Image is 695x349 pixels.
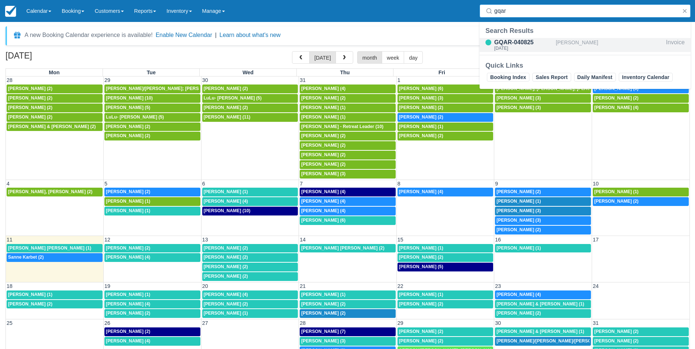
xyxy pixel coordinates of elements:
a: [PERSON_NAME] (2) [300,309,396,318]
span: Mon [49,70,60,75]
a: [PERSON_NAME] (2) [593,197,689,206]
a: [PERSON_NAME] (1) [104,207,200,215]
button: week [382,51,404,64]
a: [PERSON_NAME] (3) [495,207,591,215]
a: [PERSON_NAME], [PERSON_NAME] (2) [7,188,103,196]
span: [PERSON_NAME] (4) [594,105,639,110]
span: 9 [494,181,499,187]
span: LuLu- [PERSON_NAME] (5) [204,95,262,101]
span: 30 [202,77,209,83]
span: [PERSON_NAME] (2) [399,105,443,110]
div: [DATE] [494,46,553,50]
span: [PERSON_NAME] (2) [106,133,150,138]
a: Inventory Calendar [619,73,673,82]
a: [PERSON_NAME] (1) [104,197,200,206]
span: [PERSON_NAME] (1) [496,199,541,204]
a: [PERSON_NAME] & [PERSON_NAME] (1) [495,300,591,309]
span: [PERSON_NAME] & [PERSON_NAME] (2) [8,124,96,129]
span: [PERSON_NAME] & [PERSON_NAME] (1) [496,329,584,334]
h2: [DATE] [5,51,98,65]
a: [PERSON_NAME] (1) [300,104,396,112]
a: [PERSON_NAME] (2) [300,151,396,160]
span: | [215,32,217,38]
img: checkfront-main-nav-mini-logo.png [5,6,16,17]
span: [PERSON_NAME] (2) [301,95,345,101]
a: [PERSON_NAME] (1) [398,244,493,253]
button: month [357,51,382,64]
a: [PERSON_NAME] (2) [300,160,396,169]
span: [PERSON_NAME] (3) [301,338,345,344]
a: [PERSON_NAME] (4) [593,104,689,112]
a: [PERSON_NAME] (2) [300,132,396,140]
a: [PERSON_NAME] (2) [7,300,103,309]
a: [PERSON_NAME] (2) [495,188,591,196]
a: Sales Report [532,73,571,82]
span: [PERSON_NAME] (1) [301,292,345,297]
span: Sanne Karbet (2) [8,255,44,260]
span: 5 [104,181,108,187]
a: [PERSON_NAME] (2) [398,104,493,112]
span: [PERSON_NAME] (3) [301,171,345,176]
span: [PERSON_NAME] (1) [106,199,150,204]
span: [PERSON_NAME]/[PERSON_NAME]/[PERSON_NAME] (2) [496,338,618,344]
span: 17 [592,237,599,243]
span: [PERSON_NAME] (4) [301,86,345,91]
span: [PERSON_NAME] - Retreat Leader (10) [301,124,383,129]
a: [PERSON_NAME] - Retreat Leader (10) [300,123,396,131]
span: [PERSON_NAME] (4) [106,338,150,344]
a: [PERSON_NAME] (4) [300,197,396,206]
button: Enable New Calendar [156,31,212,39]
span: [PERSON_NAME] (2) [496,311,541,316]
span: [PERSON_NAME] (2) [399,133,443,138]
span: Tue [147,70,156,75]
span: [PERSON_NAME] (1) [106,208,150,213]
div: Invoice [666,38,685,52]
span: 28 [299,320,306,326]
span: [PERSON_NAME] (3) [399,95,443,101]
a: [PERSON_NAME] (2) [202,85,298,93]
span: [PERSON_NAME] (4) [204,292,248,297]
span: [PERSON_NAME] (6) [399,86,443,91]
a: [PERSON_NAME] (4) [495,290,591,299]
span: [PERSON_NAME] (1) [204,311,248,316]
span: [PERSON_NAME] (2) [301,133,345,138]
span: [PERSON_NAME] (2) [106,245,150,251]
a: [PERSON_NAME] (2) [495,226,591,234]
span: [PERSON_NAME] (2) [106,189,150,194]
span: 22 [397,283,404,289]
span: [PERSON_NAME] (4) [301,208,345,213]
span: [PERSON_NAME] (1) [594,189,639,194]
span: [PERSON_NAME] (2) [204,301,248,307]
a: [PERSON_NAME] (2) [593,327,689,336]
span: 27 [202,320,209,326]
a: [PERSON_NAME] (2) [202,244,298,253]
span: Thu [340,70,350,75]
span: [PERSON_NAME] (5) [106,105,150,110]
span: 24 [592,283,599,289]
span: [PERSON_NAME] (2) [301,143,345,148]
span: [PERSON_NAME] (2) [204,86,248,91]
a: [PERSON_NAME] (2) [593,94,689,103]
a: [PERSON_NAME] (6) [300,216,396,225]
span: 29 [104,77,111,83]
a: LuLu- [PERSON_NAME] (5) [202,94,298,103]
span: [PERSON_NAME] (11) [204,115,251,120]
input: Search ( / ) [494,4,679,18]
span: [PERSON_NAME] (1) [8,292,52,297]
span: [PERSON_NAME] (1) [399,292,443,297]
button: [DATE] [309,51,336,64]
a: [PERSON_NAME] (2) [398,300,493,309]
a: [PERSON_NAME] (2) [104,309,200,318]
a: [PERSON_NAME] (4) [104,300,200,309]
span: [PERSON_NAME] (2) [106,329,150,334]
span: [PERSON_NAME] (10) [106,95,153,101]
a: [PERSON_NAME] (4) [300,85,396,93]
a: [PERSON_NAME] (2) [104,188,200,196]
a: [PERSON_NAME] (10) [202,207,298,215]
a: [PERSON_NAME] (2) [7,104,103,112]
span: LuLu- [PERSON_NAME] (5) [106,115,164,120]
span: 14 [299,237,306,243]
span: [PERSON_NAME] (2) [496,189,541,194]
a: [PERSON_NAME] (1) [398,290,493,299]
a: [PERSON_NAME] (10) [104,94,200,103]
